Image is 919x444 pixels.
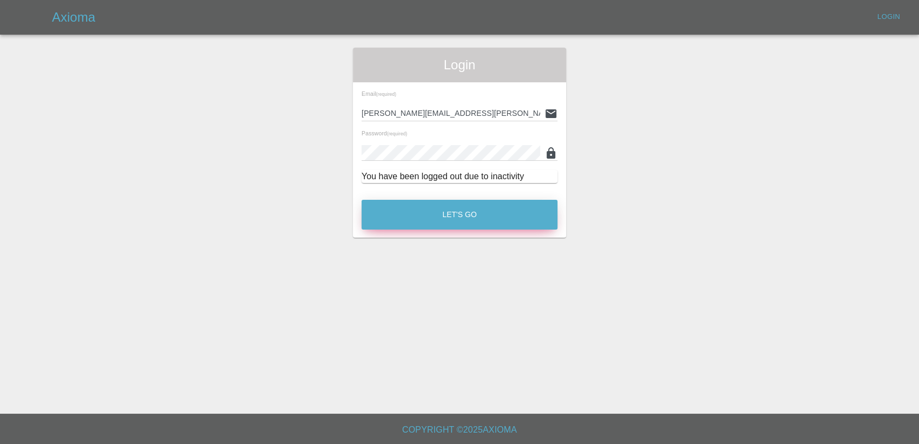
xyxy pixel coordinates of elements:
[376,92,396,97] small: (required)
[9,422,910,438] h6: Copyright © 2025 Axioma
[362,130,407,136] span: Password
[52,9,95,26] h5: Axioma
[362,200,557,230] button: Let's Go
[387,132,407,136] small: (required)
[871,9,906,25] a: Login
[362,56,557,74] span: Login
[362,90,396,97] span: Email
[362,170,557,183] div: You have been logged out due to inactivity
